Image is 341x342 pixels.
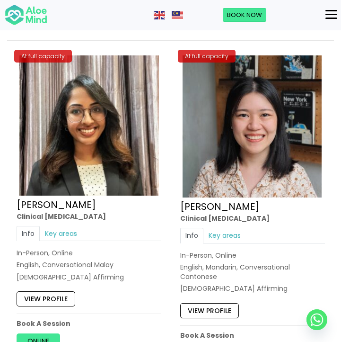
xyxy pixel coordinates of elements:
p: English, Mandarin, Conversational Cantonese [180,262,325,282]
a: Key areas [203,228,246,243]
div: At full capacity [14,50,72,63]
a: Key areas [40,226,82,241]
a: [PERSON_NAME] [180,200,260,213]
a: Info [180,228,203,243]
div: Clinical [MEDICAL_DATA] [17,212,161,221]
div: At full capacity [178,50,236,63]
div: In-Person, Online [180,251,325,260]
a: View profile [180,303,239,318]
a: View profile [17,291,75,306]
a: Book Now [223,8,266,22]
a: Whatsapp [306,309,327,330]
a: [PERSON_NAME] [17,198,96,211]
img: croped-Anita_Profile-photo-300×300 [19,55,159,196]
a: Info [17,226,40,241]
div: [DEMOGRAPHIC_DATA] Affirming [180,284,325,294]
button: Menu [322,7,341,23]
img: Aloe mind Logo [5,4,47,26]
img: en [154,11,165,19]
p: Book A Session [17,319,161,328]
div: Clinical [MEDICAL_DATA] [180,214,325,223]
p: Book A Session [180,331,325,340]
a: English [154,10,166,19]
div: In-Person, Online [17,248,161,258]
span: Book Now [227,10,262,19]
a: Malay [172,10,184,19]
img: Chen-Wen-profile-photo [183,55,322,198]
div: [DEMOGRAPHIC_DATA] Affirming [17,272,161,282]
img: ms [172,11,183,19]
p: English, Conversational Malay [17,261,161,270]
